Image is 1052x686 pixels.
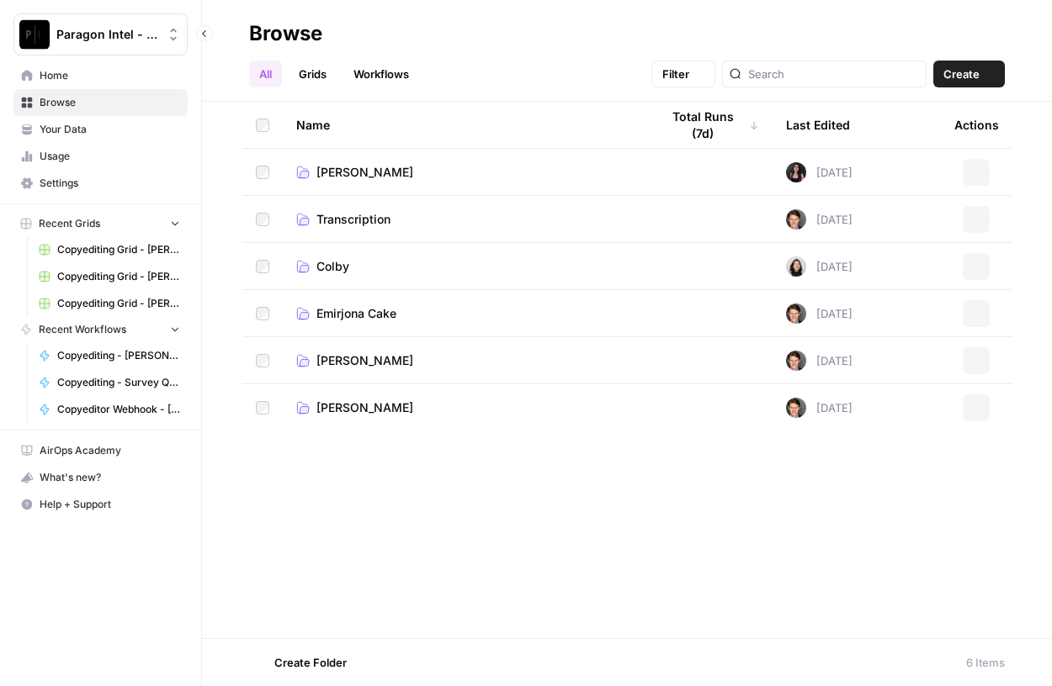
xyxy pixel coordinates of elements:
[786,256,806,277] img: t5ef5oef8zpw1w4g2xghobes91mw
[31,396,188,423] a: Copyeditor Webhook - [PERSON_NAME]
[786,209,853,230] div: [DATE]
[662,66,689,82] span: Filter
[57,375,180,390] span: Copyediting - Survey Questions - [PERSON_NAME]
[786,351,806,371] img: qw00ik6ez51o8uf7vgx83yxyzow9
[13,437,188,464] a: AirOps Academy
[40,122,180,137] span: Your Data
[343,61,419,87] a: Workflows
[786,398,853,418] div: [DATE]
[13,464,188,491] button: What's new?
[316,258,349,275] span: Colby
[296,211,633,228] a: Transcription
[57,242,180,257] span: Copyediting Grid - [PERSON_NAME]
[296,258,633,275] a: Colby
[786,303,806,324] img: qw00ik6ez51o8uf7vgx83yxyzow9
[786,303,853,324] div: [DATE]
[13,170,188,197] a: Settings
[296,164,633,181] a: [PERSON_NAME]
[57,348,180,363] span: Copyediting - [PERSON_NAME]
[786,351,853,371] div: [DATE]
[954,102,999,148] div: Actions
[274,654,347,671] span: Create Folder
[40,443,180,458] span: AirOps Academy
[31,369,188,396] a: Copyediting - Survey Questions - [PERSON_NAME]
[316,211,391,228] span: Transcription
[39,322,126,337] span: Recent Workflows
[786,256,853,277] div: [DATE]
[786,398,806,418] img: qw00ik6ez51o8uf7vgx83yxyzow9
[651,61,715,87] button: Filter
[786,162,853,182] div: [DATE]
[13,211,188,236] button: Recent Grids
[13,13,188,55] button: Workspace: Paragon Intel - Copyediting
[57,402,180,417] span: Copyeditor Webhook - [PERSON_NAME]
[296,399,633,416] a: [PERSON_NAME]
[249,649,357,676] button: Create Folder
[316,305,396,322] span: Emirjona Cake
[296,305,633,322] a: Emirjona Cake
[933,61,1005,87] button: Create
[40,149,180,164] span: Usage
[19,19,50,50] img: Paragon Intel - Copyediting Logo
[40,497,180,512] span: Help + Support
[57,269,180,284] span: Copyediting Grid - [PERSON_NAME]
[13,317,188,342] button: Recent Workflows
[31,290,188,317] a: Copyediting Grid - [PERSON_NAME]
[56,26,158,43] span: Paragon Intel - Copyediting
[13,491,188,518] button: Help + Support
[40,68,180,83] span: Home
[786,162,806,182] img: 5nlru5lqams5xbrbfyykk2kep4hl
[13,62,188,89] a: Home
[31,342,188,369] a: Copyediting - [PERSON_NAME]
[296,102,633,148] div: Name
[966,654,1005,671] div: 6 Items
[40,95,180,110] span: Browse
[13,89,188,116] a: Browse
[40,176,180,191] span: Settings
[786,209,806,230] img: qw00ik6ez51o8uf7vgx83yxyzow9
[13,116,188,143] a: Your Data
[249,61,282,87] a: All
[786,102,850,148] div: Last Edited
[316,352,413,369] span: [PERSON_NAME]
[31,263,188,290] a: Copyediting Grid - [PERSON_NAME]
[296,352,633,369] a: [PERSON_NAME]
[13,143,188,170] a: Usage
[289,61,337,87] a: Grids
[660,102,759,148] div: Total Runs (7d)
[14,465,187,490] div: What's new?
[316,164,413,181] span: [PERSON_NAME]
[316,399,413,416] span: [PERSON_NAME]
[748,66,919,82] input: Search
[57,296,180,311] span: Copyediting Grid - [PERSON_NAME]
[249,20,322,47] div: Browse
[39,216,100,231] span: Recent Grids
[31,236,188,263] a: Copyediting Grid - [PERSON_NAME]
[943,66,980,82] span: Create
